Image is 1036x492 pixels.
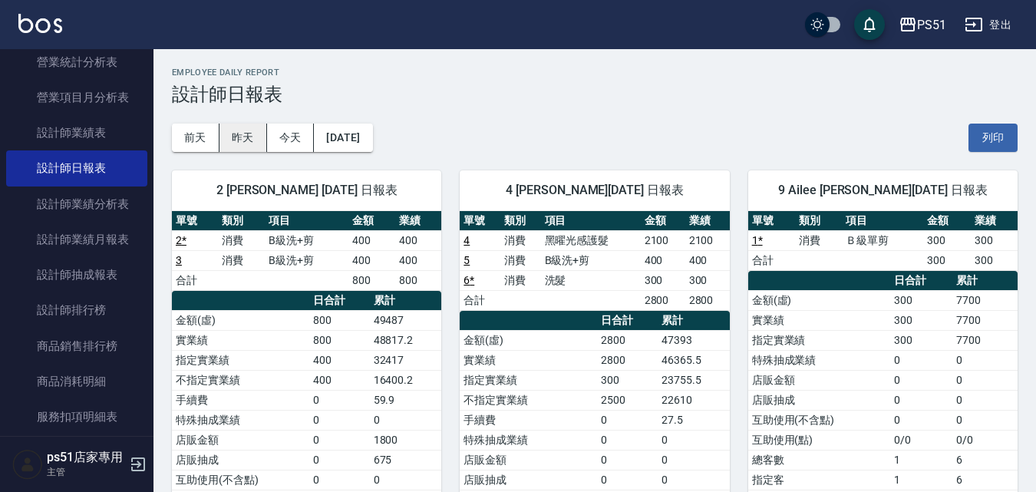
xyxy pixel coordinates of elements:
[370,390,442,410] td: 59.9
[6,399,147,434] a: 服務扣項明細表
[658,350,730,370] td: 46365.5
[309,310,370,330] td: 800
[478,183,711,198] span: 4 [PERSON_NAME][DATE] 日報表
[890,370,953,390] td: 0
[6,115,147,150] a: 設計師業績表
[460,450,597,470] td: 店販金額
[460,430,597,450] td: 特殊抽成業績
[370,330,442,350] td: 48817.2
[172,211,218,231] th: 單號
[952,310,1018,330] td: 7700
[890,410,953,430] td: 0
[395,250,441,270] td: 400
[597,370,658,390] td: 300
[309,350,370,370] td: 400
[309,470,370,490] td: 0
[541,250,641,270] td: B級洗+剪
[795,211,842,231] th: 類別
[395,211,441,231] th: 業績
[460,350,597,370] td: 實業績
[923,211,970,231] th: 金額
[464,234,470,246] a: 4
[971,250,1018,270] td: 300
[952,390,1018,410] td: 0
[348,211,394,231] th: 金額
[12,449,43,480] img: Person
[309,390,370,410] td: 0
[658,370,730,390] td: 23755.5
[500,250,541,270] td: 消費
[172,68,1018,78] h2: Employee Daily Report
[952,450,1018,470] td: 6
[500,270,541,290] td: 消費
[172,330,309,350] td: 實業績
[172,370,309,390] td: 不指定實業績
[795,230,842,250] td: 消費
[748,390,890,410] td: 店販抽成
[767,183,999,198] span: 9 Ailee [PERSON_NAME][DATE] 日報表
[685,250,730,270] td: 400
[748,350,890,370] td: 特殊抽成業績
[348,270,394,290] td: 800
[890,450,953,470] td: 1
[172,211,441,291] table: a dense table
[47,465,125,479] p: 主管
[890,350,953,370] td: 0
[464,254,470,266] a: 5
[597,410,658,430] td: 0
[267,124,315,152] button: 今天
[460,330,597,350] td: 金額(虛)
[641,230,685,250] td: 2100
[952,470,1018,490] td: 6
[348,230,394,250] td: 400
[265,230,349,250] td: B級洗+剪
[395,270,441,290] td: 800
[370,370,442,390] td: 16400.2
[748,330,890,350] td: 指定實業績
[597,330,658,350] td: 2800
[218,250,264,270] td: 消費
[748,211,795,231] th: 單號
[658,330,730,350] td: 47393
[890,470,953,490] td: 1
[309,330,370,350] td: 800
[952,370,1018,390] td: 0
[952,290,1018,310] td: 7700
[748,450,890,470] td: 總客數
[172,470,309,490] td: 互助使用(不含點)
[309,430,370,450] td: 0
[597,350,658,370] td: 2800
[172,124,219,152] button: 前天
[176,254,182,266] a: 3
[309,291,370,311] th: 日合計
[172,310,309,330] td: 金額(虛)
[641,290,685,310] td: 2800
[460,370,597,390] td: 指定實業績
[641,211,685,231] th: 金額
[971,230,1018,250] td: 300
[658,430,730,450] td: 0
[748,310,890,330] td: 實業績
[460,410,597,430] td: 手續費
[218,230,264,250] td: 消費
[6,364,147,399] a: 商品消耗明細
[917,15,946,35] div: PS51
[685,211,730,231] th: 業績
[395,230,441,250] td: 400
[952,430,1018,450] td: 0/0
[952,271,1018,291] th: 累計
[952,410,1018,430] td: 0
[541,230,641,250] td: 黑曜光感護髮
[923,250,970,270] td: 300
[348,250,394,270] td: 400
[958,11,1018,39] button: 登出
[971,211,1018,231] th: 業績
[460,290,500,310] td: 合計
[460,390,597,410] td: 不指定實業績
[460,470,597,490] td: 店販抽成
[218,211,264,231] th: 類別
[172,430,309,450] td: 店販金額
[748,290,890,310] td: 金額(虛)
[6,257,147,292] a: 設計師抽成報表
[597,470,658,490] td: 0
